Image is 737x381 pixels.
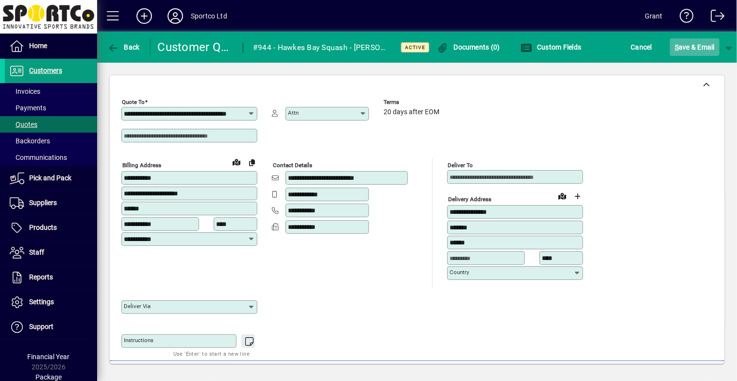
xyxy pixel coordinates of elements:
span: Quotes [10,121,37,128]
mat-label: Instructions [124,337,153,344]
span: Suppliers [29,199,57,207]
span: Financial Year [28,353,70,361]
div: #944 - Hawkes Bay Squash - [PERSON_NAME] [253,40,389,55]
mat-label: Country [450,269,469,276]
mat-label: Deliver via [124,303,151,310]
button: Profile [160,7,191,25]
a: View on map [554,188,570,204]
span: Home [29,42,47,50]
app-page-header-button: Back [97,38,151,56]
a: Staff [5,241,97,265]
span: Reports [29,273,53,281]
span: Settings [29,298,54,306]
mat-label: Attn [288,109,299,116]
button: Copy to Delivery address [244,155,260,170]
div: Customer Quote [158,39,234,55]
span: 20 days after EOM [384,108,439,116]
button: Choose address [570,189,586,204]
a: Payments [5,100,97,116]
a: Home [5,34,97,58]
mat-label: Deliver To [448,162,473,169]
a: Reports [5,265,97,290]
span: Terms [384,99,442,105]
button: Save & Email [670,38,720,56]
span: Support [29,323,53,330]
div: Sportco Ltd [191,8,227,24]
span: Payments [10,104,46,112]
button: Custom Fields [518,38,584,56]
span: Communications [10,154,67,161]
span: Custom Fields [520,43,582,51]
span: Pick and Pack [29,174,71,182]
a: View on map [229,154,244,170]
a: Settings [5,290,97,314]
div: Grant [645,8,663,24]
a: Support [5,315,97,339]
a: Suppliers [5,191,97,215]
button: Back [105,38,142,56]
a: Communications [5,149,97,166]
span: Invoices [10,87,40,95]
a: Logout [703,2,725,34]
button: Cancel [629,38,655,56]
span: Package [35,373,62,381]
button: Documents (0) [435,38,502,56]
span: Backorders [10,137,50,145]
a: Pick and Pack [5,166,97,190]
a: Backorders [5,133,97,149]
button: Add [129,7,160,25]
span: Products [29,224,57,231]
span: Active [405,44,425,51]
mat-label: Quote To [122,99,145,105]
span: Staff [29,248,44,256]
span: Customers [29,67,62,74]
a: Invoices [5,83,97,100]
mat-hint: Use 'Enter' to start a new line [173,348,250,359]
span: Back [107,43,140,51]
span: ave & Email [675,39,715,55]
a: Quotes [5,116,97,133]
span: Cancel [631,39,653,55]
a: Knowledge Base [672,2,694,34]
span: Documents (0) [437,43,500,51]
span: S [675,43,679,51]
a: Products [5,216,97,240]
